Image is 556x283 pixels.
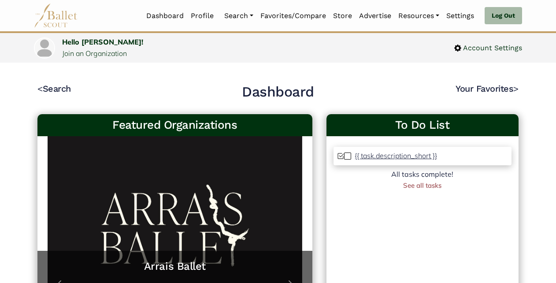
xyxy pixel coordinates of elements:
[143,7,187,25] a: Dashboard
[62,49,127,58] a: Join an Organization
[44,118,305,133] h3: Featured Organizations
[35,38,54,58] img: profile picture
[46,260,304,273] a: Arrais Ballet
[461,42,522,54] span: Account Settings
[37,83,71,94] a: <Search
[403,181,441,190] a: See all tasks
[513,83,519,94] code: >
[443,7,478,25] a: Settings
[257,7,330,25] a: Favorites/Compare
[221,7,257,25] a: Search
[355,151,437,160] p: {{ task.description_short }}
[334,169,512,180] div: All tasks complete!
[456,83,519,94] a: Your Favorites>
[454,42,522,54] a: Account Settings
[356,7,395,25] a: Advertise
[485,7,522,25] a: Log Out
[37,83,43,94] code: <
[62,37,143,46] a: Hello [PERSON_NAME]!
[242,83,314,101] h2: Dashboard
[334,118,512,133] a: To Do List
[330,7,356,25] a: Store
[395,7,443,25] a: Resources
[187,7,217,25] a: Profile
